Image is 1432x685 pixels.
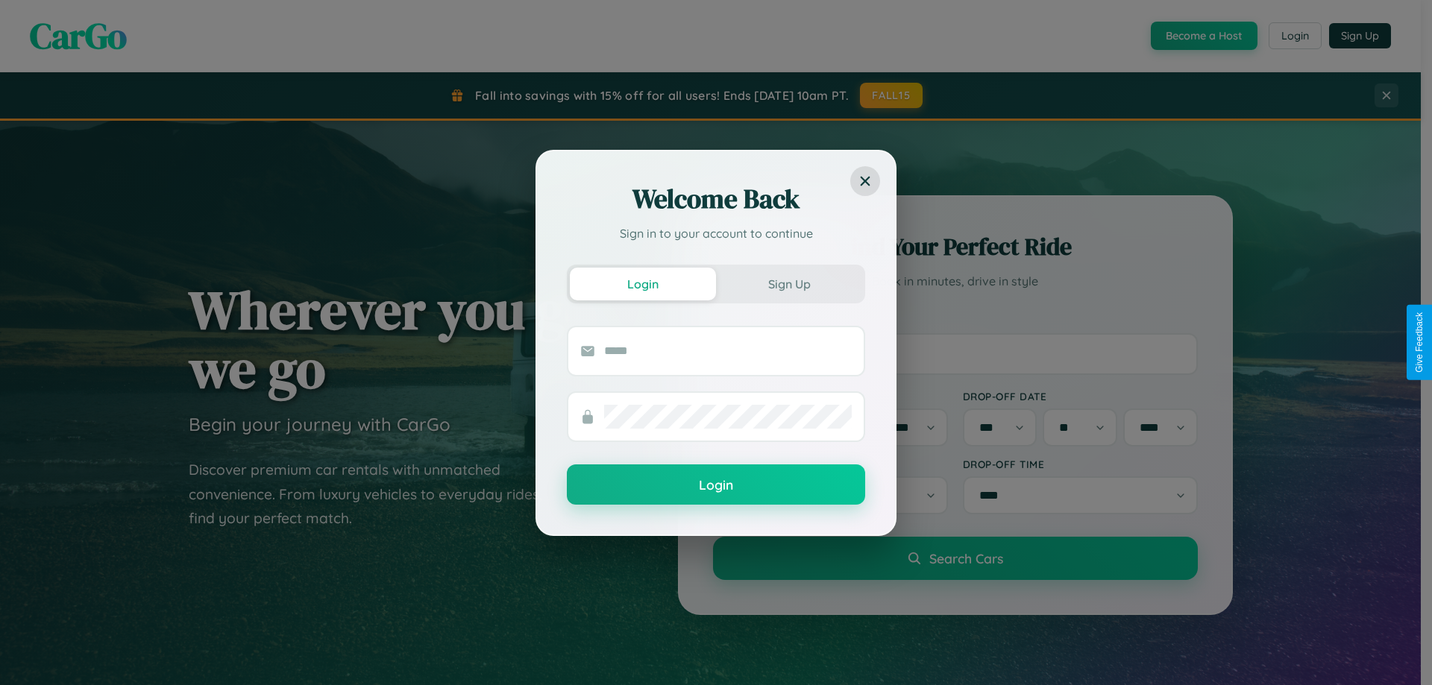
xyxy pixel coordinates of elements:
button: Sign Up [716,268,862,300]
div: Give Feedback [1414,312,1425,373]
p: Sign in to your account to continue [567,224,865,242]
h2: Welcome Back [567,181,865,217]
button: Login [567,464,865,505]
button: Login [570,268,716,300]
